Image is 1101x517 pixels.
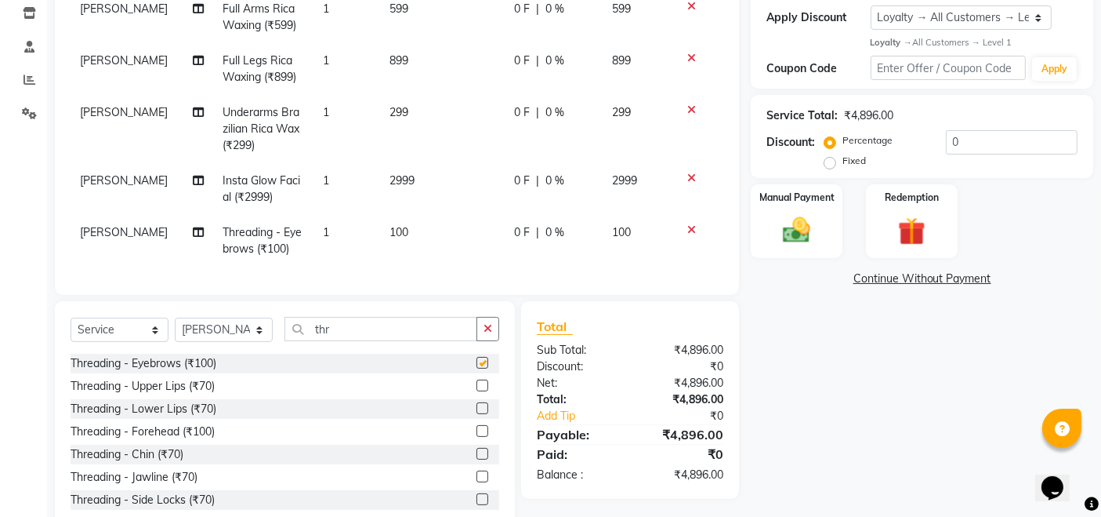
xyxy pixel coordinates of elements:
[525,445,630,464] div: Paid:
[389,2,408,16] span: 599
[630,375,735,391] div: ₹4,896.00
[630,391,735,408] div: ₹4,896.00
[323,173,329,188] span: 1
[766,107,838,124] div: Service Total:
[536,224,539,241] span: |
[71,446,183,463] div: Threading - Chin (₹70)
[754,271,1090,287] a: Continue Without Payment
[389,173,415,188] span: 2999
[630,467,735,483] div: ₹4,896.00
[630,359,735,375] div: ₹0
[536,1,539,17] span: |
[630,425,735,444] div: ₹4,896.00
[842,133,893,147] label: Percentage
[871,36,1077,49] div: All Customers → Level 1
[545,224,564,241] span: 0 %
[889,214,934,249] img: _gift.svg
[223,2,296,32] span: Full Arms Rica Waxing (₹599)
[545,104,564,121] span: 0 %
[525,342,630,359] div: Sub Total:
[71,424,215,440] div: Threading - Forehead (₹100)
[323,2,329,16] span: 1
[514,104,530,121] span: 0 F
[525,375,630,391] div: Net:
[612,105,631,119] span: 299
[759,191,835,205] label: Manual Payment
[514,224,530,241] span: 0 F
[612,173,637,188] span: 2999
[80,53,168,67] span: [PERSON_NAME]
[514,173,530,189] span: 0 F
[630,445,735,464] div: ₹0
[80,2,168,16] span: [PERSON_NAME]
[844,107,893,124] div: ₹4,896.00
[323,105,329,119] span: 1
[612,53,631,67] span: 899
[71,401,216,417] div: Threading - Lower Lips (₹70)
[648,408,736,424] div: ₹0
[514,53,530,69] span: 0 F
[630,342,735,359] div: ₹4,896.00
[1035,454,1085,501] iframe: chat widget
[71,355,216,372] div: Threading - Eyebrows (₹100)
[545,53,564,69] span: 0 %
[514,1,530,17] span: 0 F
[223,53,296,84] span: Full Legs Rica Waxing (₹899)
[612,225,631,239] span: 100
[525,408,647,424] a: Add Tip
[871,37,912,48] strong: Loyalty →
[389,105,408,119] span: 299
[223,105,299,152] span: Underarms Brazilian Rica Wax (₹299)
[80,225,168,239] span: [PERSON_NAME]
[536,104,539,121] span: |
[766,60,870,77] div: Coupon Code
[766,9,870,26] div: Apply Discount
[71,492,215,508] div: Threading - Side Locks (₹70)
[525,391,630,408] div: Total:
[525,467,630,483] div: Balance :
[871,56,1026,80] input: Enter Offer / Coupon Code
[612,2,631,16] span: 599
[536,173,539,189] span: |
[389,225,408,239] span: 100
[323,53,329,67] span: 1
[842,154,866,168] label: Fixed
[223,173,300,204] span: Insta Glow Facial (₹2999)
[525,359,630,375] div: Discount:
[1032,57,1077,81] button: Apply
[537,319,573,335] span: Total
[774,214,819,246] img: _cash.svg
[536,53,539,69] span: |
[766,134,815,151] div: Discount:
[80,173,168,188] span: [PERSON_NAME]
[885,191,939,205] label: Redemption
[545,1,564,17] span: 0 %
[71,469,197,486] div: Threading - Jawline (₹70)
[323,225,329,239] span: 1
[389,53,408,67] span: 899
[71,378,215,395] div: Threading - Upper Lips (₹70)
[284,317,477,341] input: Search or Scan
[525,425,630,444] div: Payable:
[80,105,168,119] span: [PERSON_NAME]
[545,173,564,189] span: 0 %
[223,225,302,256] span: Threading - Eyebrows (₹100)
